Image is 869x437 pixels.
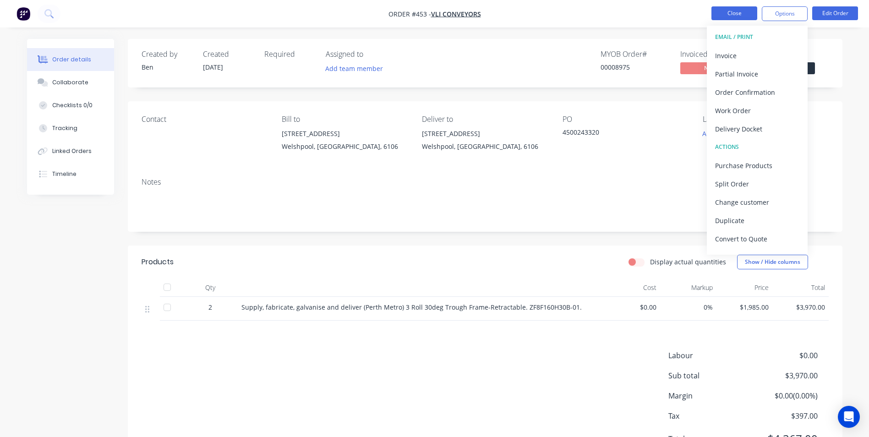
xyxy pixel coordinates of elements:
div: Deliver to [422,115,547,124]
div: Tracking [52,124,77,132]
div: Open Intercom Messenger [838,406,860,428]
button: Duplicate [707,211,808,229]
div: Timeline [52,170,77,178]
button: Edit Order [812,6,858,20]
div: Total [772,279,829,297]
div: Notes [142,178,829,186]
button: Linked Orders [27,140,114,163]
button: Collaborate [27,71,114,94]
button: ACTIONS [707,138,808,156]
div: Ben [142,62,192,72]
div: Welshpool, [GEOGRAPHIC_DATA], 6106 [422,140,547,153]
div: ACTIONS [715,141,799,153]
div: Qty [183,279,238,297]
div: [STREET_ADDRESS]Welshpool, [GEOGRAPHIC_DATA], 6106 [422,127,547,157]
div: Markup [660,279,716,297]
span: $397.00 [749,410,817,421]
div: Products [142,257,174,268]
a: VLI Conveyors [431,10,481,18]
div: Invoice [715,49,799,62]
button: Close [711,6,757,20]
div: Checklists 0/0 [52,101,93,109]
span: Sub total [668,370,750,381]
span: $1,985.00 [720,302,769,312]
span: [DATE] [203,63,223,71]
span: $3,970.00 [776,302,825,312]
div: 00008975 [601,62,669,72]
div: Archive [715,251,799,264]
button: Change customer [707,193,808,211]
div: Order details [52,55,91,64]
span: Labour [668,350,750,361]
button: Work Order [707,101,808,120]
div: Purchase Products [715,159,799,172]
span: 0% [664,302,713,312]
div: Welshpool, [GEOGRAPHIC_DATA], 6106 [282,140,407,153]
img: Factory [16,7,30,21]
button: Convert to Quote [707,229,808,248]
button: Show / Hide columns [737,255,808,269]
button: Delivery Docket [707,120,808,138]
div: Partial Invoice [715,67,799,81]
div: 4500243320 [563,127,677,140]
div: Change customer [715,196,799,209]
button: Order details [27,48,114,71]
span: Margin [668,390,750,401]
label: Display actual quantities [650,257,726,267]
div: PO [563,115,688,124]
div: Price [716,279,773,297]
div: Assigned to [326,50,417,59]
span: $3,970.00 [749,370,817,381]
button: Invoice [707,46,808,65]
span: $0.00 [749,350,817,361]
div: Contact [142,115,267,124]
button: Archive [707,248,808,266]
div: [STREET_ADDRESS] [422,127,547,140]
button: Purchase Products [707,156,808,175]
div: Created by [142,50,192,59]
div: MYOB Order # [601,50,669,59]
span: Supply, fabricate, galvanise and deliver (Perth Metro) 3 Roll 30deg Trough Frame-Retractable. ZF8... [241,303,582,311]
div: Linked Orders [52,147,92,155]
button: Partial Invoice [707,65,808,83]
div: Created [203,50,253,59]
div: Bill to [282,115,407,124]
button: Order Confirmation [707,83,808,101]
div: Order Confirmation [715,86,799,99]
span: No [680,62,735,74]
div: Required [264,50,315,59]
div: Convert to Quote [715,232,799,246]
div: Split Order [715,177,799,191]
button: Tracking [27,117,114,140]
div: [STREET_ADDRESS] [282,127,407,140]
div: Collaborate [52,78,88,87]
button: Timeline [27,163,114,186]
span: $0.00 ( 0.00 %) [749,390,817,401]
button: Add labels [698,127,740,140]
span: $0.00 [608,302,657,312]
div: Labels [703,115,828,124]
span: Tax [668,410,750,421]
div: Duplicate [715,214,799,227]
span: 2 [208,302,212,312]
button: Add team member [320,62,388,75]
div: Work Order [715,104,799,117]
button: Split Order [707,175,808,193]
div: Invoiced [680,50,749,59]
button: Options [762,6,808,21]
div: Cost [604,279,661,297]
span: Order #453 - [388,10,431,18]
div: Delivery Docket [715,122,799,136]
button: Add team member [326,62,388,75]
div: [STREET_ADDRESS]Welshpool, [GEOGRAPHIC_DATA], 6106 [282,127,407,157]
div: EMAIL / PRINT [715,31,799,43]
button: Checklists 0/0 [27,94,114,117]
button: EMAIL / PRINT [707,28,808,46]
